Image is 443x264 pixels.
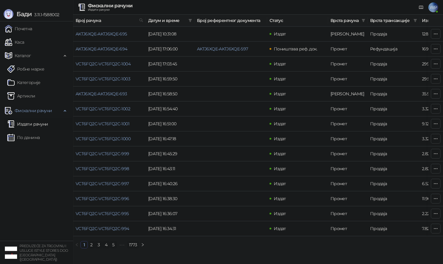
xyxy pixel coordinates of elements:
[76,136,130,141] a: VCT6FQ2C-VCT6FQ2C-1000
[146,146,195,161] td: [DATE] 16:45:29
[368,131,420,146] td: Продаја
[7,76,41,89] a: Категорије
[5,23,32,35] a: Почетна
[73,57,146,71] td: VCT6FQ2C-VCT6FQ2C-1004
[328,131,368,146] td: Промет
[88,8,132,11] div: Издати рачуни
[95,241,102,248] li: 3
[73,86,146,101] td: AKTJ6XQE-AKTJ6XQE-693
[127,241,139,248] a: 1773
[197,46,248,52] a: AKTJ6XQE-AKTJ6XQE-597
[412,16,418,25] span: filter
[328,206,368,221] td: Промет
[146,131,195,146] td: [DATE] 16:47:18
[103,241,109,248] a: 4
[73,191,146,206] td: VCT6FQ2C-VCT6FQ2C-996
[328,221,368,236] td: Промет
[76,196,129,201] a: VCT6FQ2C-VCT6FQ2C-996
[7,131,40,144] a: По данима
[73,27,146,42] td: AKTJ6XQE-AKTJ6XQE-695
[370,17,411,24] span: Врста трансакције
[428,2,438,12] span: WP
[146,71,195,86] td: [DATE] 16:59:50
[76,46,127,52] a: AKTJ6XQE-AKTJ6XQE-694
[76,226,129,231] a: VCT6FQ2C-VCT6FQ2C-994
[274,136,286,141] span: Издат
[88,241,95,248] li: 2
[76,166,129,171] a: VCT6FQ2C-VCT6FQ2C-998
[195,15,267,27] th: Број референтног документа
[76,17,137,24] span: Број рачуна
[146,27,195,42] td: [DATE] 10:31:08
[146,221,195,236] td: [DATE] 16:34:31
[330,17,359,24] span: Врста рачуна
[328,42,368,57] td: Промет
[76,61,130,67] a: VCT6FQ2C-VCT6FQ2C-1004
[146,176,195,191] td: [DATE] 16:40:26
[75,243,79,247] span: left
[139,241,146,248] button: right
[360,16,366,25] span: filter
[187,16,193,25] span: filter
[368,161,420,176] td: Продаја
[76,76,130,82] a: VCT6FQ2C-VCT6FQ2C-1003
[368,146,420,161] td: Продаја
[15,105,52,117] span: Фискални рачуни
[7,118,48,130] a: Издати рачуни
[274,46,317,52] span: Поништава реф. док.
[88,3,132,8] div: Фискални рачуни
[110,241,117,248] li: 5
[73,71,146,86] td: VCT6FQ2C-VCT6FQ2C-1003
[274,91,286,97] span: Издат
[146,57,195,71] td: [DATE] 17:03:45
[146,42,195,57] td: [DATE] 17:06:00
[274,106,286,112] span: Издат
[5,36,24,48] a: Каса
[73,101,146,116] td: VCT6FQ2C-VCT6FQ2C-1002
[15,50,31,62] span: Каталог
[267,15,328,27] th: Статус
[368,86,420,101] td: Продаја
[76,121,129,127] a: VCT6FQ2C-VCT6FQ2C-1001
[117,241,127,248] span: •••
[20,244,68,262] small: PREDUZEĆE ZA TRGOVINU I USLUGE ISTYLE STORES DOO [GEOGRAPHIC_DATA] ([GEOGRAPHIC_DATA])
[76,211,129,216] a: VCT6FQ2C-VCT6FQ2C-995
[328,15,368,27] th: Врста рачуна
[73,241,80,248] li: Претходна страна
[368,27,420,42] td: Продаја
[328,161,368,176] td: Промет
[188,19,192,22] span: filter
[274,76,286,82] span: Издат
[328,176,368,191] td: Промет
[139,241,146,248] li: Следећа страна
[274,166,286,171] span: Издат
[76,151,129,156] a: VCT6FQ2C-VCT6FQ2C-999
[146,161,195,176] td: [DATE] 16:43:11
[146,191,195,206] td: [DATE] 16:38:30
[81,241,88,248] a: 1
[117,241,127,248] li: Следећих 5 Страна
[73,131,146,146] td: VCT6FQ2C-VCT6FQ2C-1000
[76,91,127,97] a: AKTJ6XQE-AKTJ6XQE-693
[7,90,35,102] a: ArtikliАртикли
[328,57,368,71] td: Промет
[328,71,368,86] td: Промет
[73,221,146,236] td: VCT6FQ2C-VCT6FQ2C-994
[368,176,420,191] td: Продаја
[274,211,286,216] span: Издат
[73,161,146,176] td: VCT6FQ2C-VCT6FQ2C-998
[148,17,186,24] span: Датум и време
[328,27,368,42] td: Аванс
[76,31,127,37] a: AKTJ6XQE-AKTJ6XQE-695
[328,86,368,101] td: Аванс
[274,181,286,186] span: Издат
[32,12,59,17] span: 3.11.1-f588002
[5,247,17,259] img: 64x64-companyLogo-77b92cf4-9946-4f36-9751-bf7bb5fd2c7d.png
[73,206,146,221] td: VCT6FQ2C-VCT6FQ2C-995
[73,176,146,191] td: VCT6FQ2C-VCT6FQ2C-997
[7,63,44,75] a: Робне марке
[73,15,146,27] th: Број рачуна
